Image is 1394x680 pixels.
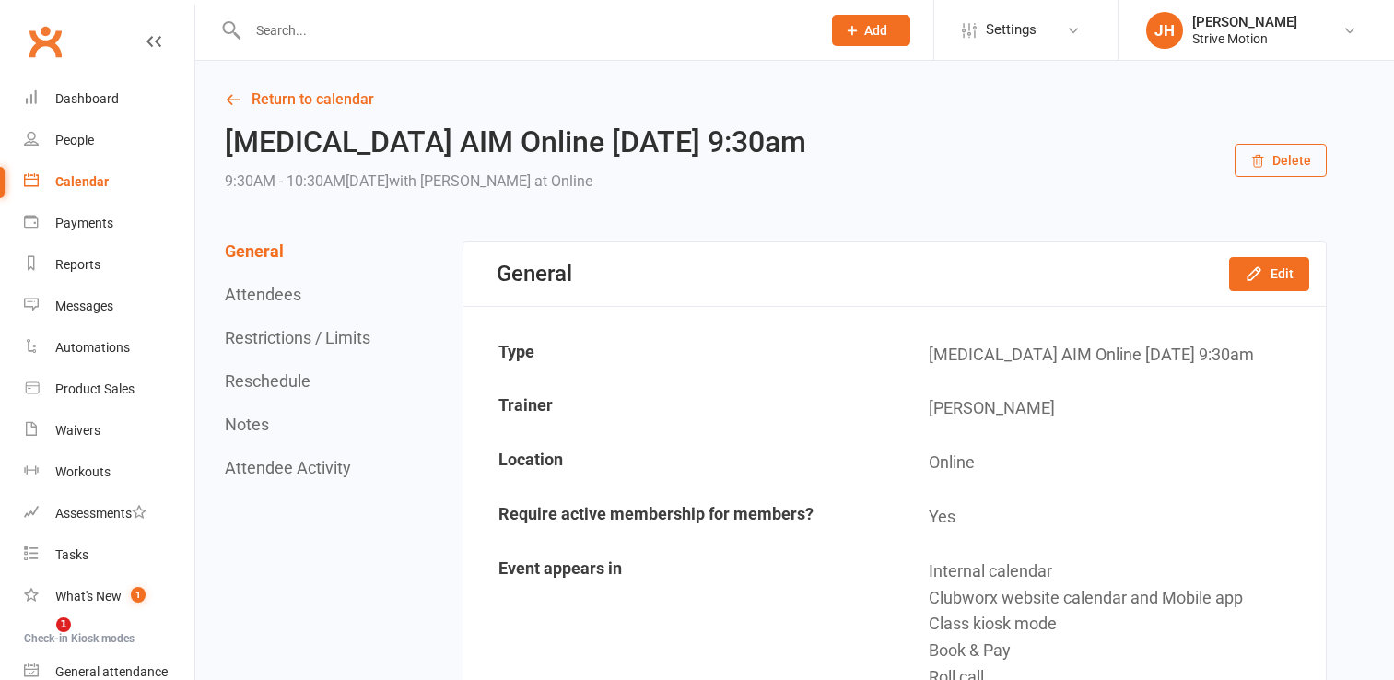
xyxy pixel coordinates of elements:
span: Settings [986,9,1037,51]
a: Workouts [24,451,194,493]
td: Online [896,437,1324,489]
span: Add [864,23,887,38]
a: Clubworx [22,18,68,64]
iframe: Intercom live chat [18,617,63,662]
div: Clubworx website calendar and Mobile app [929,585,1311,612]
a: Dashboard [24,78,194,120]
div: JH [1146,12,1183,49]
button: Notes [225,415,269,434]
input: Search... [242,18,808,43]
div: Internal calendar [929,558,1311,585]
div: Automations [55,340,130,355]
div: Reports [55,257,100,272]
button: Edit [1229,257,1309,290]
div: 9:30AM - 10:30AM[DATE] [225,169,806,194]
div: What's New [55,589,122,604]
a: Tasks [24,534,194,576]
div: General [497,261,572,287]
a: Messages [24,286,194,327]
div: Strive Motion [1192,30,1297,47]
div: Payments [55,216,113,230]
td: Location [465,437,894,489]
td: Require active membership for members? [465,491,894,544]
button: Delete [1235,144,1327,177]
div: Product Sales [55,381,135,396]
button: Restrictions / Limits [225,328,370,347]
div: Class kiosk mode [929,611,1311,638]
a: Waivers [24,410,194,451]
button: Attendee Activity [225,458,351,477]
button: Reschedule [225,371,310,391]
a: Automations [24,327,194,369]
div: [PERSON_NAME] [1192,14,1297,30]
a: Return to calendar [225,87,1327,112]
span: at Online [534,172,592,190]
a: People [24,120,194,161]
td: [MEDICAL_DATA] AIM Online [DATE] 9:30am [896,329,1324,381]
div: Workouts [55,464,111,479]
a: Product Sales [24,369,194,410]
div: Book & Pay [929,638,1311,664]
div: Tasks [55,547,88,562]
a: What's New1 [24,576,194,617]
button: Attendees [225,285,301,304]
span: with [PERSON_NAME] [389,172,531,190]
div: General attendance [55,664,168,679]
div: People [55,133,94,147]
div: Dashboard [55,91,119,106]
button: General [225,241,284,261]
div: Waivers [55,423,100,438]
a: Calendar [24,161,194,203]
a: Reports [24,244,194,286]
a: Payments [24,203,194,244]
span: 1 [56,617,71,632]
td: [PERSON_NAME] [896,382,1324,435]
td: Type [465,329,894,381]
h2: [MEDICAL_DATA] AIM Online [DATE] 9:30am [225,126,806,158]
a: Assessments [24,493,194,534]
div: Calendar [55,174,109,189]
td: Yes [896,491,1324,544]
span: 1 [131,587,146,603]
button: Add [832,15,910,46]
div: Messages [55,299,113,313]
td: Trainer [465,382,894,435]
div: Assessments [55,506,146,521]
